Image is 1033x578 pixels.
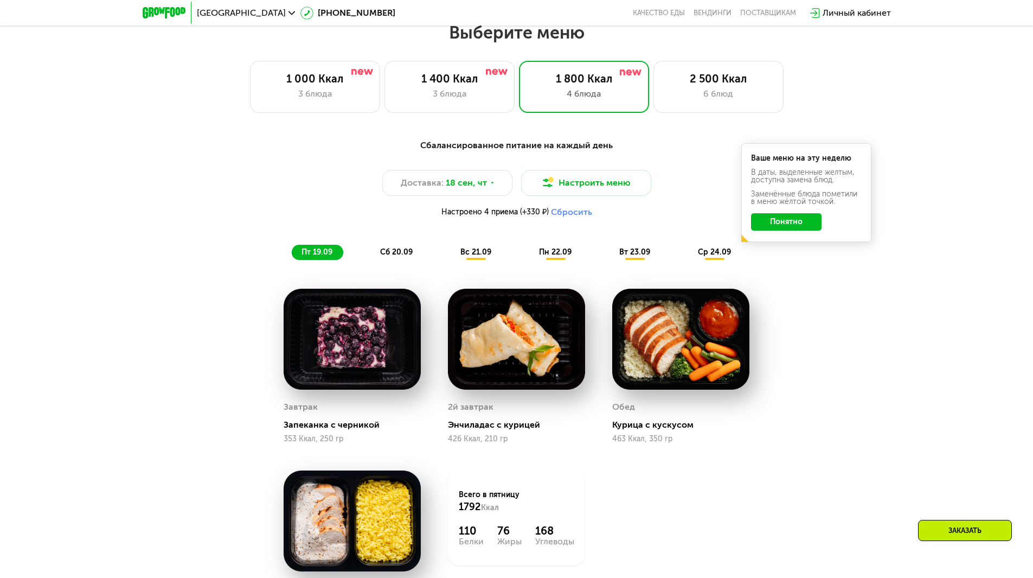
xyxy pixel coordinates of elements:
[665,72,772,85] div: 2 500 Ккал
[612,435,749,443] div: 463 Ккал, 350 гр
[633,9,685,17] a: Качество еды
[300,7,395,20] a: [PHONE_NUMBER]
[612,399,635,415] div: Обед
[448,435,585,443] div: 426 Ккал, 210 гр
[35,22,998,43] h2: Выберите меню
[448,420,594,430] div: Энчиладас с курицей
[459,501,481,513] span: 1792
[751,155,862,162] div: Ваше меню на эту неделю
[448,399,493,415] div: 2й завтрак
[459,537,484,546] div: Белки
[197,9,286,17] span: [GEOGRAPHIC_DATA]
[284,435,421,443] div: 353 Ккал, 250 гр
[497,524,522,537] div: 76
[751,169,862,184] div: В даты, выделенные желтым, доступна замена блюд.
[530,72,638,85] div: 1 800 Ккал
[918,520,1012,541] div: Заказать
[535,537,574,546] div: Углеводы
[619,247,650,257] span: вт 23.09
[446,176,487,189] span: 18 сен, чт
[497,537,522,546] div: Жиры
[261,87,369,100] div: 3 блюда
[823,7,891,20] div: Личный кабинет
[751,213,822,231] button: Понятно
[284,399,318,415] div: Завтрак
[459,490,574,513] div: Всего в пятницу
[441,208,549,216] span: Настроено 4 приема (+330 ₽)
[401,176,444,189] span: Доставка:
[396,87,503,100] div: 3 блюда
[459,524,484,537] div: 110
[694,9,732,17] a: Вендинги
[612,420,758,430] div: Курица с кускусом
[530,87,638,100] div: 4 блюда
[665,87,772,100] div: 6 блюд
[740,9,796,17] div: поставщикам
[521,170,651,196] button: Настроить меню
[380,247,413,257] span: сб 20.09
[196,139,838,153] div: Сбалансированное питание на каждый день
[396,72,503,85] div: 1 400 Ккал
[751,190,862,206] div: Заменённые блюда пометили в меню жёлтой точкой.
[698,247,731,257] span: ср 24.09
[551,207,592,218] button: Сбросить
[301,247,332,257] span: пт 19.09
[261,72,369,85] div: 1 000 Ккал
[535,524,574,537] div: 168
[460,247,491,257] span: вс 21.09
[481,503,499,512] span: Ккал
[539,247,572,257] span: пн 22.09
[284,420,429,430] div: Запеканка с черникой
